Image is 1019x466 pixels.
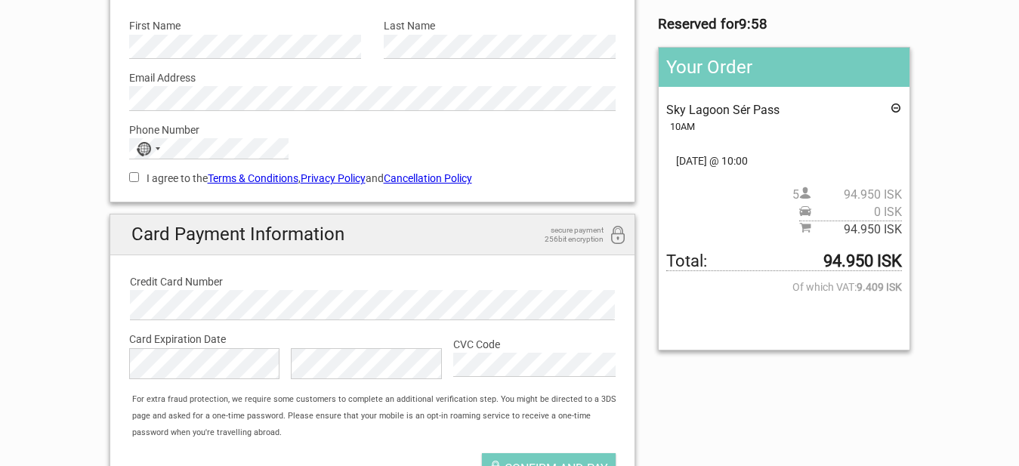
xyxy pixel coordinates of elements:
[666,279,901,295] span: Of which VAT:
[823,253,902,270] strong: 94.950 ISK
[658,16,909,32] h3: Reserved for
[129,331,616,347] label: Card Expiration Date
[666,103,780,117] span: Sky Lagoon Sér Pass
[129,17,361,34] label: First Name
[857,279,902,295] strong: 9.409 ISK
[792,187,902,203] span: 5 person(s)
[666,253,901,270] span: Total to be paid
[799,221,902,238] span: Subtotal
[21,26,171,39] p: We're away right now. Please check back later!
[384,172,472,184] a: Cancellation Policy
[129,122,616,138] label: Phone Number
[528,226,604,244] span: secure payment 256bit encryption
[666,153,901,169] span: [DATE] @ 10:00
[125,391,635,442] div: For extra fraud protection, we require some customers to complete an additional verification step...
[384,17,616,34] label: Last Name
[811,221,902,238] span: 94.950 ISK
[208,172,298,184] a: Terms & Conditions
[129,170,616,187] label: I agree to the , and
[811,204,902,221] span: 0 ISK
[609,226,627,246] i: 256bit encryption
[130,273,616,290] label: Credit Card Number
[739,16,767,32] strong: 9:58
[811,187,902,203] span: 94.950 ISK
[174,23,192,42] button: Open LiveChat chat widget
[659,48,909,87] h2: Your Order
[129,69,616,86] label: Email Address
[799,204,902,221] span: Pickup price
[670,119,901,135] div: 10AM
[301,172,366,184] a: Privacy Policy
[130,139,168,159] button: Selected country
[110,214,635,255] h2: Card Payment Information
[453,336,616,353] label: CVC Code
